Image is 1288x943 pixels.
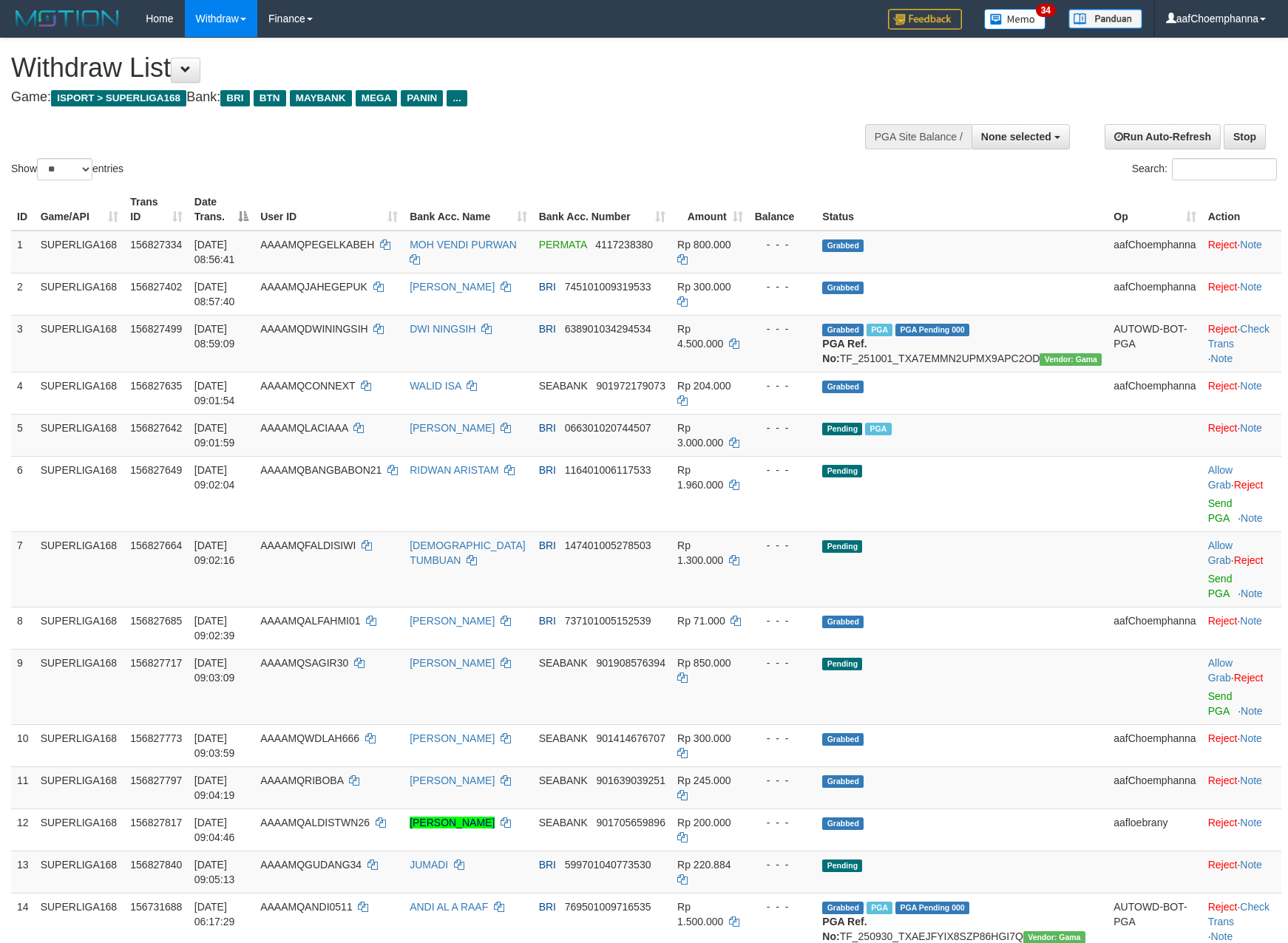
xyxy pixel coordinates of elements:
span: [DATE] 09:02:16 [194,539,235,566]
div: - - - [755,378,811,393]
a: Note [1240,281,1262,293]
div: - - - [755,656,811,670]
a: Allow Grab [1208,464,1233,491]
span: AAAAMQFALDISIWI [260,539,356,551]
span: Copy 901639039251 to clipboard [596,775,665,786]
a: [PERSON_NAME] [410,281,495,293]
span: None selected [981,131,1051,143]
a: Allow Grab [1208,539,1233,566]
span: 34 [1036,4,1056,17]
h4: Game: Bank: [11,90,844,105]
span: [DATE] 09:05:13 [194,859,235,885]
a: [PERSON_NAME] [410,615,495,627]
td: SUPERLIGA168 [35,531,125,607]
div: - - - [755,773,811,788]
span: Rp 4.500.000 [677,323,723,350]
span: SEABANK [539,775,588,786]
td: · [1202,766,1281,808]
span: AAAAMQGUDANG34 [260,859,362,871]
span: 156827685 [130,615,182,627]
span: AAAAMQALDISTWN26 [260,817,370,828]
td: SUPERLIGA168 [35,808,125,851]
td: aafChoemphanna [1108,724,1201,766]
th: Action [1202,188,1281,231]
span: Rp 800.000 [677,239,731,251]
td: aafChoemphanna [1108,231,1201,273]
span: Copy 638901034294534 to clipboard [565,323,651,335]
span: 156827717 [130,657,182,669]
a: WALID ISA [410,380,461,392]
span: Copy 901705659896 to clipboard [596,817,665,828]
span: AAAAMQRIBOBA [260,775,343,786]
td: SUPERLIGA168 [35,649,125,724]
a: Reject [1208,859,1238,871]
a: DWI NINGSIH [410,323,475,335]
span: 156827635 [130,380,182,392]
span: BRI [539,323,556,335]
td: 2 [11,273,35,315]
span: Pending [822,658,862,670]
span: BTN [254,90,286,106]
span: Rp 300.000 [677,281,731,293]
td: · [1202,531,1281,607]
span: BRI [539,539,556,551]
td: · [1202,607,1281,649]
a: Note [1240,775,1262,786]
h1: Withdraw List [11,53,844,83]
span: PGA Pending [895,902,969,914]
span: AAAAMQDWININGSIH [260,323,367,335]
span: Copy 599701040773530 to clipboard [565,859,651,871]
th: Balance [749,188,817,231]
span: Grabbed [822,902,864,914]
td: SUPERLIGA168 [35,724,125,766]
span: 156827773 [130,732,182,744]
span: AAAAMQPEGELKABEH [260,239,374,251]
span: Copy 745101009319533 to clipboard [565,281,651,293]
span: MAYBANK [290,90,352,106]
span: Rp 300.000 [677,732,731,744]
span: Rp 3.000.000 [677,422,723,449]
span: Copy 116401006117533 to clipboard [565,464,651,476]
a: Reject [1208,901,1238,913]
span: Rp 1.960.000 [677,464,723,491]
a: Note [1240,615,1262,627]
td: SUPERLIGA168 [35,456,125,531]
div: - - - [755,237,811,252]
td: 13 [11,851,35,893]
div: - - - [755,279,811,294]
td: TF_251001_TXA7EMMN2UPMX9APC2OD [816,315,1108,372]
th: ID [11,188,35,231]
a: Send PGA [1208,690,1233,717]
span: Copy 4117238380 to clipboard [595,239,653,251]
a: Note [1240,422,1262,434]
a: Send PGA [1208,573,1233,599]
span: Rp 204.000 [677,380,731,392]
span: 156827797 [130,775,182,786]
span: [DATE] 09:02:39 [194,615,235,641]
a: Stop [1224,124,1266,149]
span: Pending [822,859,862,872]
span: Grabbed [822,817,864,830]
a: Check Trans [1208,901,1270,927]
a: Allow Grab [1208,657,1233,684]
td: 6 [11,456,35,531]
span: Vendor URL: https://trx31.1velocity.biz [1040,353,1102,366]
span: Copy 147401005278503 to clipboard [565,539,651,551]
select: Showentries [37,158,92,180]
span: PANIN [401,90,443,106]
td: SUPERLIGA168 [35,315,125,372]
a: Reject [1208,281,1238,293]
a: MOH VENDI PURWAN [410,239,517,251]
span: 156827402 [130,281,182,293]
span: Grabbed [822,381,864,393]
td: · [1202,808,1281,851]
span: [DATE] 08:59:09 [194,323,235,350]
td: aafChoemphanna [1108,372,1201,414]
a: Note [1241,705,1263,717]
span: [DATE] 09:01:59 [194,422,235,449]
td: 5 [11,414,35,456]
span: Marked by aafromsomean [867,902,892,914]
span: Grabbed [822,616,864,628]
span: · [1208,657,1234,684]
a: [PERSON_NAME] [410,817,495,828]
